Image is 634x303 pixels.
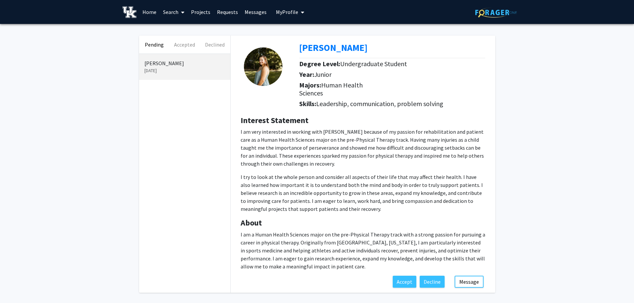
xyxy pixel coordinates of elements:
img: Profile Picture [241,42,291,92]
p: I am a Human Health Sciences major on the pre-Physical Therapy track with a strong passion for pu... [241,230,485,270]
a: Home [139,0,160,24]
button: Message [455,276,484,288]
b: Majors: [299,81,321,89]
button: Decline [420,276,445,288]
a: Opens in a new tab [299,42,367,54]
p: I try to look at the whole person and consider all aspects of their life that may affect their he... [241,173,485,213]
span: My Profile [276,9,298,15]
b: Year: [299,70,314,78]
p: [PERSON_NAME] [144,59,225,67]
b: Skills: [299,99,316,108]
a: Messages [241,0,270,24]
b: Degree Level: [299,60,340,68]
b: Interest Statement [241,115,309,125]
p: [DATE] [144,67,225,74]
button: Accept [393,276,416,288]
span: Leadership, communication, problem solving [316,99,443,108]
a: Requests [214,0,241,24]
p: I am very interested in working with [PERSON_NAME] because of my passion for rehabilitation and p... [241,128,485,168]
button: Declined [200,36,230,54]
b: About [241,218,262,228]
span: Undergraduate Student [340,60,407,68]
img: University of Kentucky Logo [122,6,137,18]
button: Pending [139,36,169,54]
a: Projects [188,0,214,24]
span: Junior [314,70,331,78]
img: ForagerOne Logo [475,7,517,18]
span: Human Health Sciences [299,81,363,97]
button: Accepted [169,36,200,54]
iframe: Chat [5,273,28,298]
a: Search [160,0,188,24]
b: [PERSON_NAME] [299,42,367,54]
